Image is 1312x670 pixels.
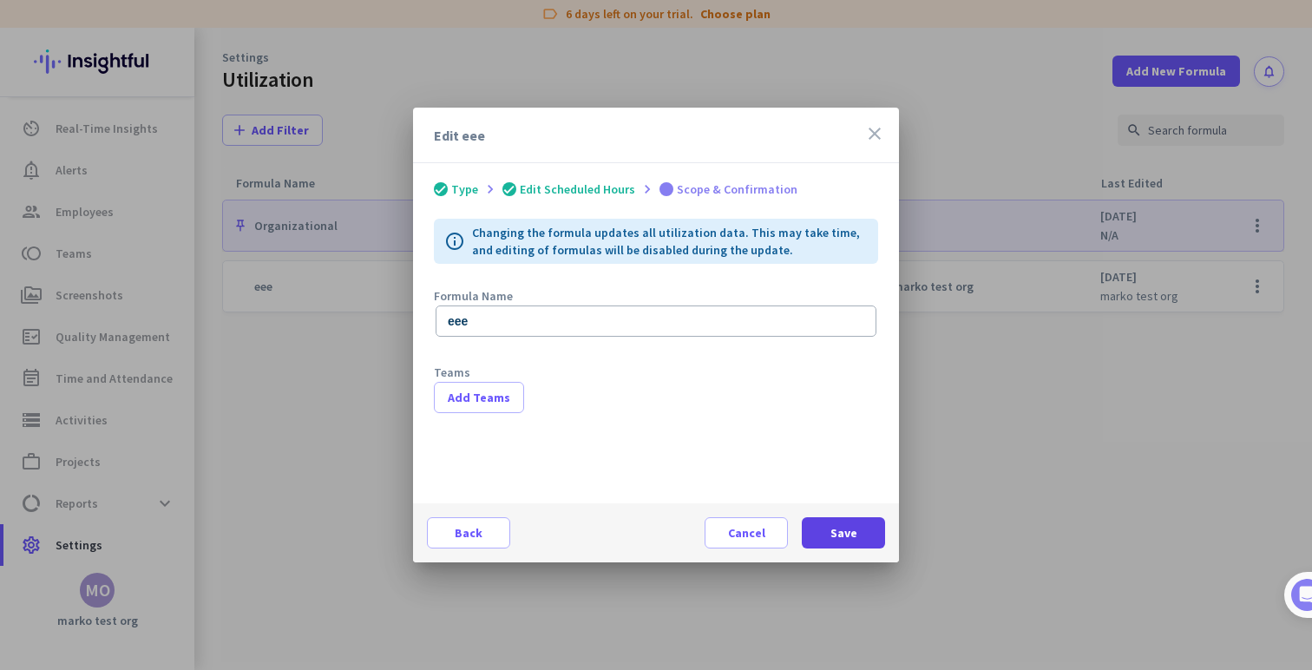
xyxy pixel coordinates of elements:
[444,231,465,252] i: info
[434,288,513,304] label: Formula Name
[451,181,478,197] span: Type
[802,517,885,548] button: Save
[434,382,524,413] button: Add Teams
[427,517,510,548] button: Back
[830,524,857,542] span: Save
[728,524,765,542] span: Cancel
[472,224,868,259] p: Changing the formula updates all utilization data. This may take time, and editing of formulas wi...
[677,181,797,197] span: Scope & Confirmation
[436,305,876,337] input: Enter formula name
[520,181,635,197] span: Edit Scheduled Hours
[864,123,885,144] i: close
[639,181,656,198] i: keyboard_arrow_right
[434,365,470,380] label: Teams
[705,517,788,548] button: Cancel
[434,125,485,146] div: Edit eee
[482,181,499,198] i: keyboard_arrow_right
[455,524,482,542] span: Back
[502,183,515,196] i: check
[434,183,447,196] i: check
[448,389,510,406] span: Add Teams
